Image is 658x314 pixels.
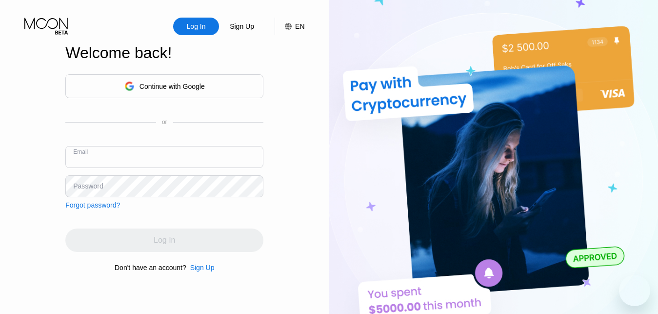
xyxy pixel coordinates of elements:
[275,18,304,35] div: EN
[229,21,255,31] div: Sign Up
[65,74,263,98] div: Continue with Google
[140,83,205,90] div: Continue with Google
[186,264,215,272] div: Sign Up
[173,18,219,35] div: Log In
[115,264,186,272] div: Don't have an account?
[219,18,265,35] div: Sign Up
[190,264,215,272] div: Sign Up
[65,201,120,209] div: Forgot password?
[65,44,263,62] div: Welcome back!
[162,119,167,126] div: or
[186,21,207,31] div: Log In
[73,148,88,155] div: Email
[295,22,304,30] div: EN
[619,275,650,306] iframe: Button to launch messaging window
[73,182,103,190] div: Password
